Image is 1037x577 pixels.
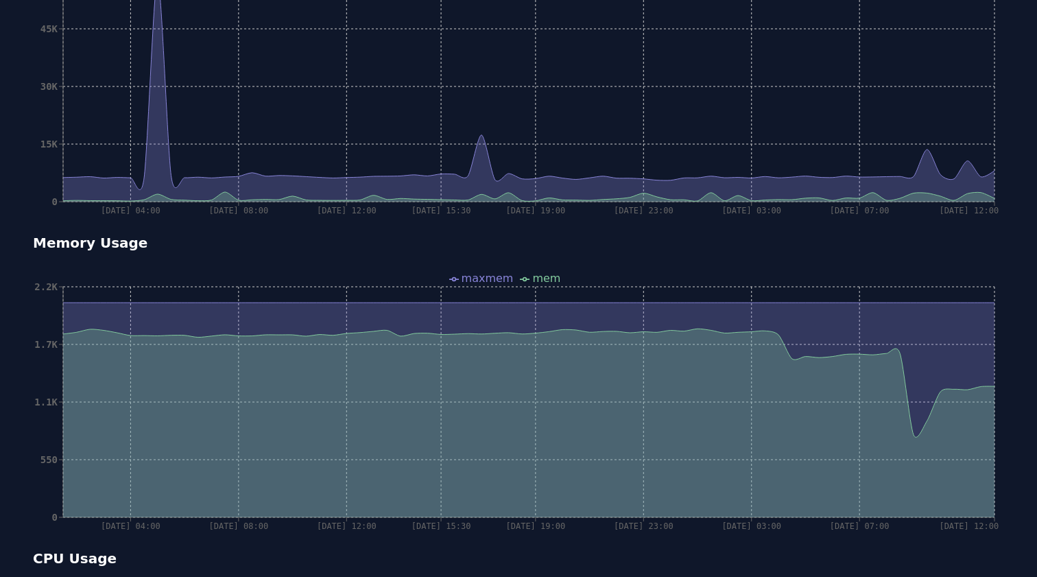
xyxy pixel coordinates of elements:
[830,521,890,531] tspan: [DATE] 07:00
[40,454,58,465] tspan: 550
[34,397,58,408] tspan: 1.1K
[722,521,781,531] tspan: [DATE] 03:00
[52,196,58,207] tspan: 0
[317,521,377,531] tspan: [DATE] 12:00
[40,81,58,92] tspan: 30K
[532,272,560,285] span: mem
[209,206,269,215] tspan: [DATE] 08:00
[101,206,160,215] tspan: [DATE] 04:00
[939,206,999,215] tspan: [DATE] 12:00
[209,521,269,531] tspan: [DATE] 08:00
[722,206,781,215] tspan: [DATE] 03:00
[34,281,58,292] tspan: 2.2K
[52,512,58,523] tspan: 0
[317,206,377,215] tspan: [DATE] 12:00
[101,521,160,531] tspan: [DATE] 04:00
[34,339,58,350] tspan: 1.7K
[614,521,674,531] tspan: [DATE] 23:00
[412,206,471,215] tspan: [DATE] 15:30
[412,521,471,531] tspan: [DATE] 15:30
[505,521,565,531] tspan: [DATE] 19:00
[614,206,674,215] tspan: [DATE] 23:00
[830,206,890,215] tspan: [DATE] 07:00
[22,222,1015,263] div: Memory Usage
[462,272,514,285] span: maxmem
[40,139,58,150] tspan: 15K
[939,521,999,531] tspan: [DATE] 12:00
[40,23,58,34] tspan: 45K
[505,206,565,215] tspan: [DATE] 19:00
